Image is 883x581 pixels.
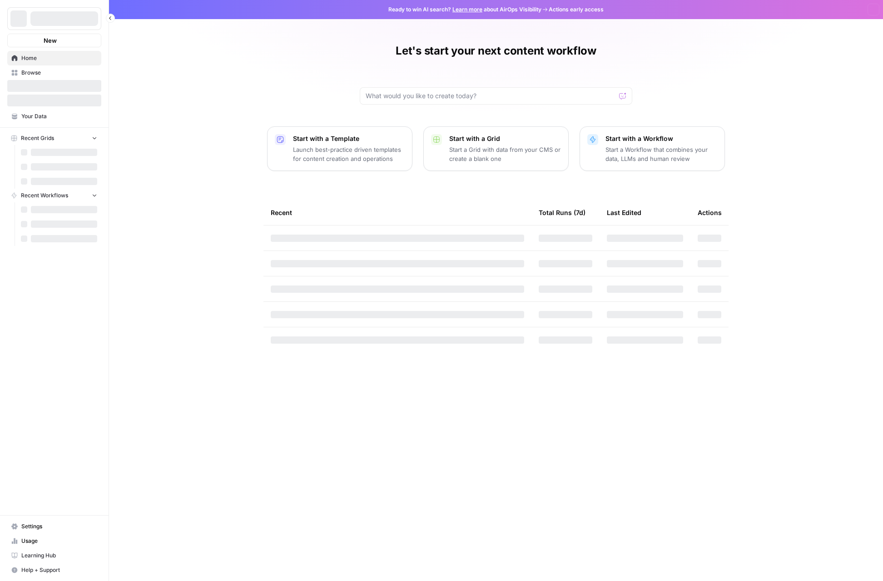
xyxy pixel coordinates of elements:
[7,65,101,80] a: Browse
[366,91,615,100] input: What would you like to create today?
[7,519,101,534] a: Settings
[539,200,585,225] div: Total Runs (7d)
[21,537,97,545] span: Usage
[21,134,54,142] span: Recent Grids
[293,145,405,163] p: Launch best-practice driven templates for content creation and operations
[21,69,97,77] span: Browse
[396,44,596,58] h1: Let's start your next content workflow
[605,145,717,163] p: Start a Workflow that combines your data, LLMs and human review
[7,563,101,577] button: Help + Support
[7,189,101,202] button: Recent Workflows
[21,522,97,531] span: Settings
[7,548,101,563] a: Learning Hub
[607,200,641,225] div: Last Edited
[293,134,405,143] p: Start with a Template
[267,126,412,171] button: Start with a TemplateLaunch best-practice driven templates for content creation and operations
[7,534,101,548] a: Usage
[549,5,604,14] span: Actions early access
[7,34,101,47] button: New
[21,551,97,560] span: Learning Hub
[452,6,482,13] a: Learn more
[605,134,717,143] p: Start with a Workflow
[271,200,524,225] div: Recent
[7,109,101,124] a: Your Data
[44,36,57,45] span: New
[21,191,68,200] span: Recent Workflows
[388,5,541,14] span: Ready to win AI search? about AirOps Visibility
[580,126,725,171] button: Start with a WorkflowStart a Workflow that combines your data, LLMs and human review
[449,134,561,143] p: Start with a Grid
[21,112,97,120] span: Your Data
[698,200,722,225] div: Actions
[7,131,101,145] button: Recent Grids
[7,51,101,65] a: Home
[21,566,97,574] span: Help + Support
[21,54,97,62] span: Home
[449,145,561,163] p: Start a Grid with data from your CMS or create a blank one
[423,126,569,171] button: Start with a GridStart a Grid with data from your CMS or create a blank one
